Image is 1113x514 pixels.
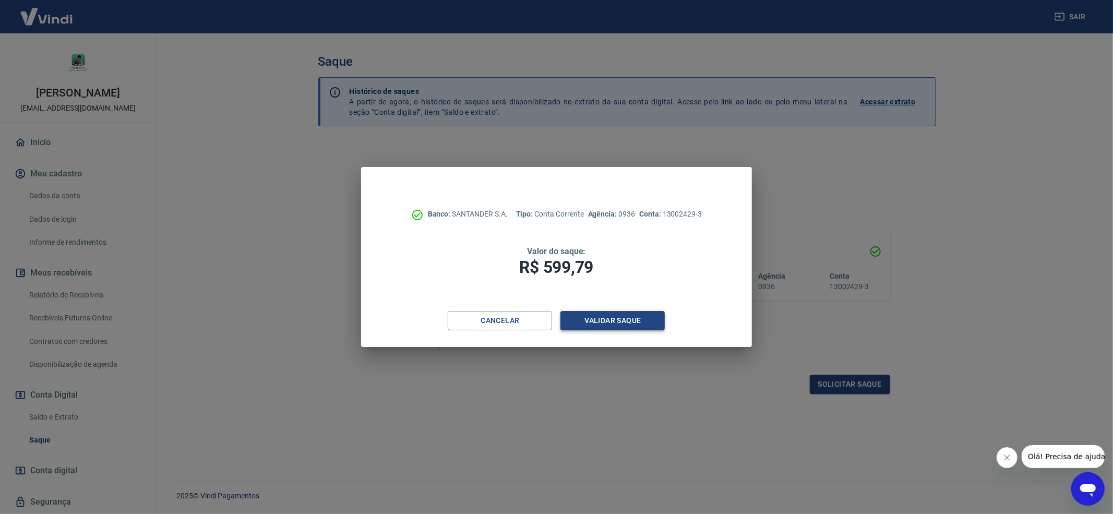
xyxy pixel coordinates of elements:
button: Validar saque [560,311,665,330]
span: Tipo: [516,210,535,218]
p: SANTANDER S.A. [428,209,508,220]
iframe: Mensagem da empresa [1022,445,1105,468]
span: R$ 599,79 [520,257,594,277]
span: Conta: [639,210,663,218]
iframe: Botão para abrir a janela de mensagens [1071,472,1105,506]
span: Valor do saque: [527,246,585,256]
span: Agência: [588,210,619,218]
span: Banco: [428,210,452,218]
p: Conta Corrente [516,209,584,220]
button: Cancelar [448,311,552,330]
span: Olá! Precisa de ajuda? [6,7,88,16]
p: 0936 [588,209,635,220]
p: 13002429-3 [639,209,702,220]
iframe: Fechar mensagem [997,447,1018,468]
